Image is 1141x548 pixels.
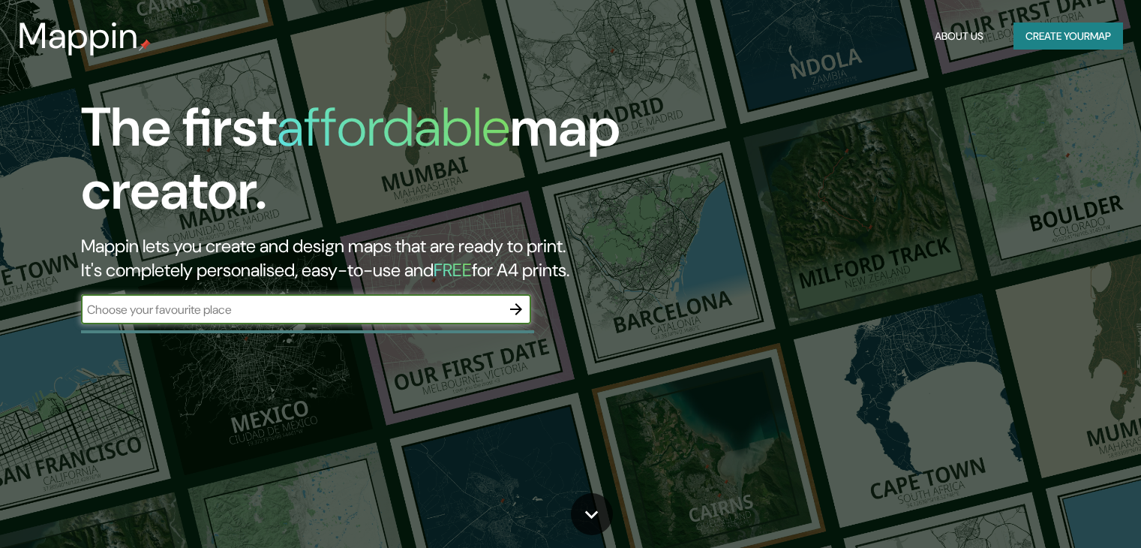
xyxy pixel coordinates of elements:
button: About Us [929,23,989,50]
h2: Mappin lets you create and design maps that are ready to print. It's completely personalised, eas... [81,234,652,282]
h3: Mappin [18,15,139,57]
button: Create yourmap [1013,23,1123,50]
input: Choose your favourite place [81,301,501,318]
h5: FREE [434,258,472,282]
img: mappin-pin [139,39,151,51]
h1: The first map creator. [81,96,652,234]
iframe: Help widget launcher [1007,489,1124,531]
h1: affordable [277,92,510,162]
